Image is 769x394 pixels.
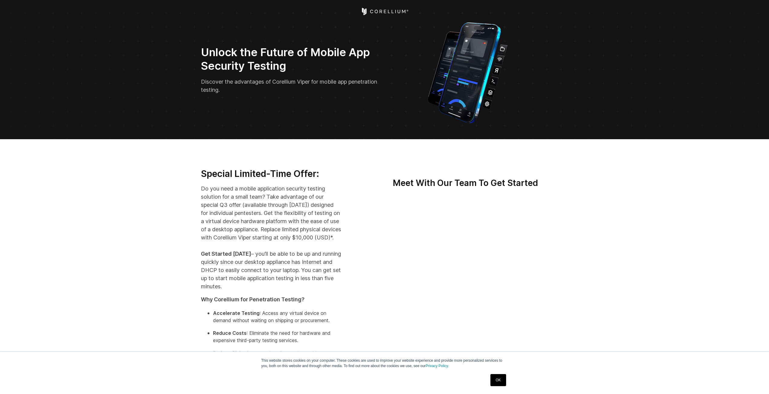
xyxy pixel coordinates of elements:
[201,251,251,257] strong: Get Started [DATE]
[426,364,449,368] a: Privacy Policy.
[393,178,538,188] strong: Meet With Our Team To Get Started
[201,78,377,93] span: Discover the advantages of Corellium Viper for mobile app penetration testing.
[213,309,341,324] p: : Access any virtual device on demand without waiting on shipping or procurement.
[213,329,341,344] p: : Eliminate the need for hardware and expensive third-party testing services.
[360,8,409,15] a: Corellium Home
[213,310,260,316] strong: Accelerate Testing
[213,330,247,336] strong: Reduce Costs
[213,349,341,371] p: : Automate baseline testing and let your team focus on deep vulnerability and exploit investigation.
[201,168,341,180] h3: Special Limited-Time Offer:
[201,46,380,73] h2: Unlock the Future of Mobile App Security Testing
[201,184,341,290] p: Do you need a mobile application security testing solution for a small team? Take advantage of ou...
[201,296,305,303] strong: Why Corellium for Penetration Testing?
[261,358,508,369] p: This website stores cookies on your computer. These cookies are used to improve your website expe...
[422,19,513,125] img: Corellium_VIPER_Hero_1_1x
[213,350,242,356] strong: Reduce Risk
[490,374,506,386] a: OK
